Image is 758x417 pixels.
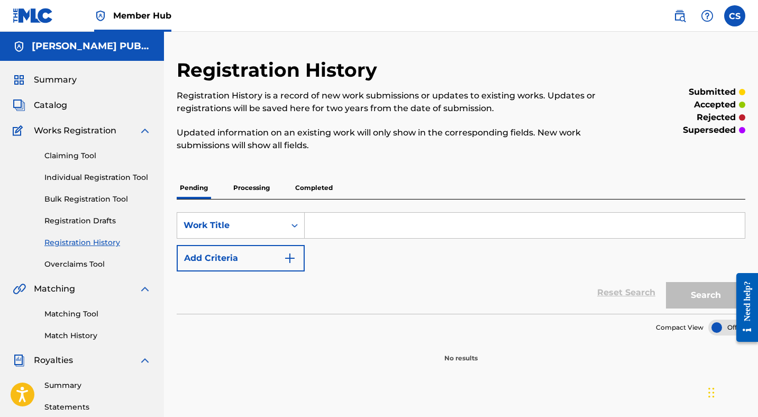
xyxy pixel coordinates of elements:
[34,99,67,112] span: Catalog
[724,5,745,26] div: User Menu
[697,5,718,26] div: Help
[669,5,690,26] a: Public Search
[13,74,25,86] img: Summary
[44,402,151,413] a: Statements
[13,8,53,23] img: MLC Logo
[113,10,171,22] span: Member Hub
[44,150,151,161] a: Claiming Tool
[292,177,336,199] p: Completed
[94,10,107,22] img: Top Rightsholder
[701,10,714,22] img: help
[44,172,151,183] a: Individual Registration Tool
[177,58,382,82] h2: Registration History
[705,366,758,417] iframe: Chat Widget
[34,124,116,137] span: Works Registration
[34,283,75,295] span: Matching
[230,177,273,199] p: Processing
[139,283,151,295] img: expand
[184,219,279,232] div: Work Title
[139,124,151,137] img: expand
[13,99,25,112] img: Catalog
[44,330,151,341] a: Match History
[44,380,151,391] a: Summary
[177,212,745,314] form: Search Form
[689,86,736,98] p: submitted
[13,99,67,112] a: CatalogCatalog
[44,259,151,270] a: Overclaims Tool
[177,126,615,152] p: Updated information on an existing work will only show in the corresponding fields. New work subm...
[32,40,151,52] h5: CORAZON SZELL PUBLISHING
[683,124,736,137] p: superseded
[284,252,296,265] img: 9d2ae6d4665cec9f34b9.svg
[13,74,77,86] a: SummarySummary
[44,237,151,248] a: Registration History
[13,40,25,53] img: Accounts
[13,124,26,137] img: Works Registration
[177,245,305,271] button: Add Criteria
[44,215,151,226] a: Registration Drafts
[44,309,151,320] a: Matching Tool
[697,111,736,124] p: rejected
[444,341,478,363] p: No results
[13,283,26,295] img: Matching
[34,354,73,367] span: Royalties
[139,354,151,367] img: expand
[656,323,704,332] span: Compact View
[34,74,77,86] span: Summary
[708,377,715,409] div: Drag
[728,265,758,350] iframe: Resource Center
[694,98,736,111] p: accepted
[177,89,615,115] p: Registration History is a record of new work submissions or updates to existing works. Updates or...
[13,354,25,367] img: Royalties
[673,10,686,22] img: search
[44,194,151,205] a: Bulk Registration Tool
[177,177,211,199] p: Pending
